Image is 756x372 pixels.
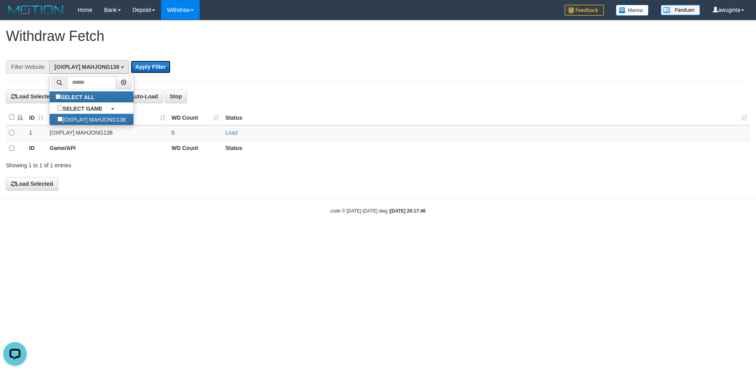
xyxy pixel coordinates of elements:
input: [OXPLAY] MAHJONG138 [57,117,63,122]
label: [OXPLAY] MAHJONG138 [50,114,133,125]
div: Filter Website [6,60,49,74]
th: Status [222,141,750,156]
td: 1 [26,125,46,141]
button: Stop [165,90,187,103]
div: Showing 1 to 1 of 1 entries [6,158,309,169]
th: Status: activate to sort column ascending [222,110,750,125]
b: SELECT GAME [63,105,102,112]
a: SELECT GAME [50,103,133,114]
button: Run Auto-Load [109,90,163,103]
button: [OXPLAY] MAHJONG138 [49,60,129,74]
th: WD Count: activate to sort column ascending [169,110,222,125]
span: [OXPLAY] MAHJONG138 [54,64,119,70]
th: WD Count [169,141,222,156]
button: Load Selected [6,90,58,103]
th: Game/API: activate to sort column ascending [46,110,169,125]
button: Open LiveChat chat widget [3,3,27,27]
td: [OXPLAY] MAHJONG138 [46,125,169,141]
input: SELECT GAME [57,105,63,111]
th: Game/API [46,141,169,156]
img: Button%20Memo.svg [616,5,649,16]
img: Feedback.jpg [565,5,604,16]
th: ID: activate to sort column ascending [26,110,46,125]
input: SELECT ALL [56,94,61,99]
h1: Withdraw Fetch [6,28,750,44]
img: panduan.png [661,5,700,15]
button: Apply Filter [131,61,170,73]
small: code © [DATE]-[DATE] dwg | [330,208,426,214]
th: ID [26,141,46,156]
button: Load Selected [6,177,58,191]
label: SELECT ALL [50,91,102,102]
span: 0 [172,130,175,136]
img: MOTION_logo.png [6,4,66,16]
a: Load [225,130,237,136]
strong: [DATE] 20:17:46 [390,208,426,214]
